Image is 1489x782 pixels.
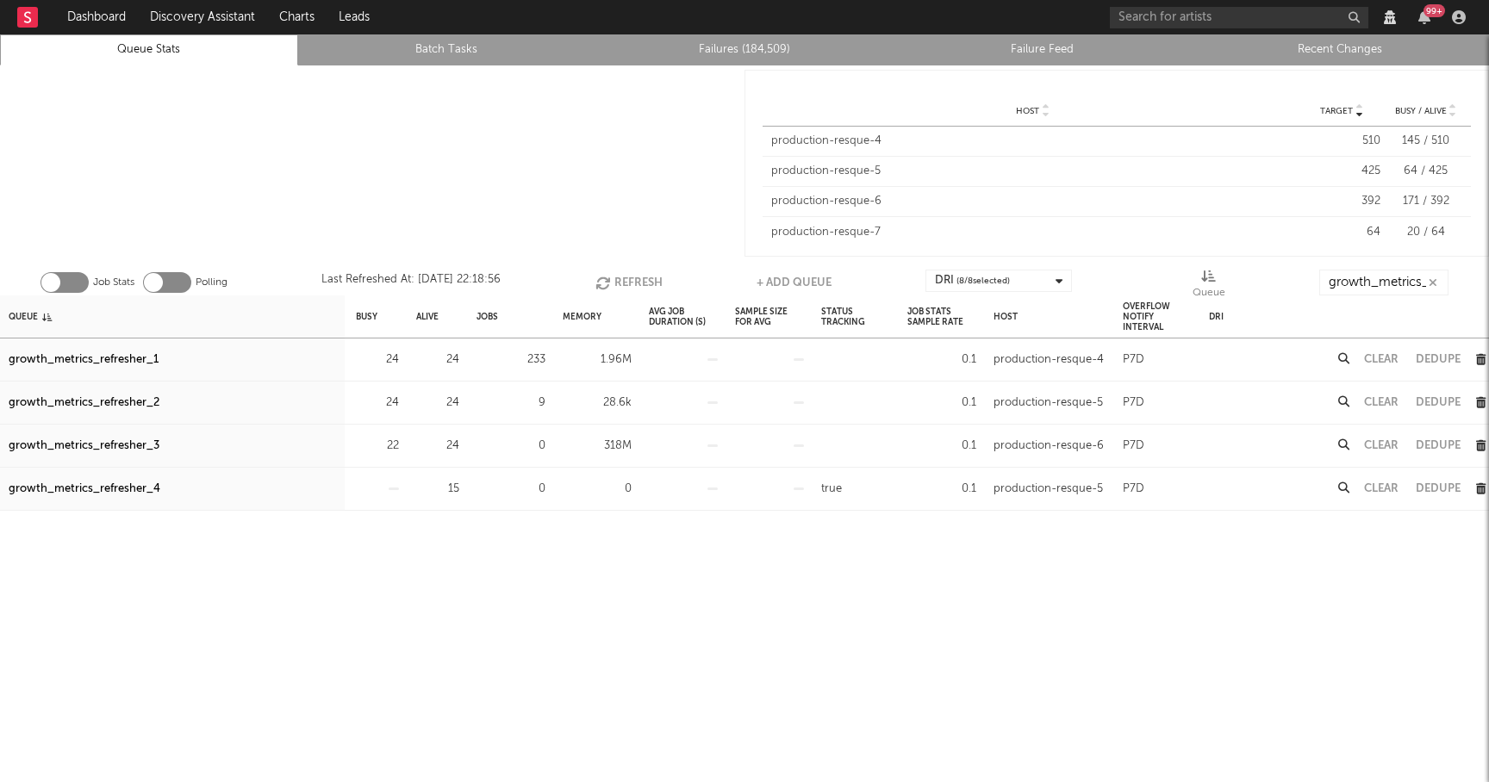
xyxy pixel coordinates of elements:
[1123,350,1144,370] div: P7D
[1364,397,1399,408] button: Clear
[994,393,1103,413] div: production-resque-5
[356,436,399,456] div: 22
[356,350,399,370] div: 24
[1200,40,1480,60] a: Recent Changes
[1303,133,1380,150] div: 510
[821,298,890,335] div: Status Tracking
[1319,270,1449,295] input: Search...
[1364,483,1399,494] button: Clear
[9,40,289,60] a: Queue Stats
[935,270,1010,291] div: DRI
[1303,193,1380,210] div: 392
[563,350,632,370] div: 1.96M
[1389,224,1462,241] div: 20 / 64
[994,436,1104,456] div: production-resque-6
[771,193,1294,210] div: production-resque-6
[1123,436,1144,456] div: P7D
[771,163,1294,180] div: production-resque-5
[771,133,1294,150] div: production-resque-4
[1123,479,1144,500] div: P7D
[1193,270,1225,302] div: Queue
[563,436,632,456] div: 318M
[9,479,160,500] a: growth_metrics_refresher_4
[907,479,976,500] div: 0.1
[821,479,842,500] div: true
[605,40,884,60] a: Failures (184,509)
[956,270,1010,291] span: ( 8 / 8 selected)
[994,298,1018,335] div: Host
[903,40,1182,60] a: Failure Feed
[1416,483,1461,494] button: Dedupe
[308,40,587,60] a: Batch Tasks
[994,479,1103,500] div: production-resque-5
[1416,440,1461,451] button: Dedupe
[907,298,976,335] div: Job Stats Sample Rate
[994,350,1104,370] div: production-resque-4
[1110,7,1368,28] input: Search for artists
[1303,224,1380,241] div: 64
[416,350,459,370] div: 24
[907,436,976,456] div: 0.1
[416,298,439,335] div: Alive
[1389,193,1462,210] div: 171 / 392
[771,224,1294,241] div: production-resque-7
[1395,106,1447,116] span: Busy / Alive
[477,350,545,370] div: 233
[9,436,159,456] a: growth_metrics_refresher_3
[416,393,459,413] div: 24
[93,272,134,293] label: Job Stats
[1416,354,1461,365] button: Dedupe
[735,298,804,335] div: Sample Size For Avg
[1364,440,1399,451] button: Clear
[416,436,459,456] div: 24
[1389,133,1462,150] div: 145 / 510
[416,479,459,500] div: 15
[1303,163,1380,180] div: 425
[477,479,545,500] div: 0
[9,350,159,370] a: growth_metrics_refresher_1
[1123,298,1192,335] div: Overflow Notify Interval
[907,350,976,370] div: 0.1
[757,270,832,295] button: + Add Queue
[477,436,545,456] div: 0
[9,298,52,335] div: Queue
[563,479,632,500] div: 0
[1193,282,1225,303] div: Queue
[321,270,501,295] div: Last Refreshed At: [DATE] 22:18:56
[1389,163,1462,180] div: 64 / 425
[1123,393,1144,413] div: P7D
[196,272,227,293] label: Polling
[9,393,159,413] a: growth_metrics_refresher_2
[1209,298,1224,335] div: DRI
[1416,397,1461,408] button: Dedupe
[907,393,976,413] div: 0.1
[1364,354,1399,365] button: Clear
[477,298,498,335] div: Jobs
[1016,106,1039,116] span: Host
[1418,10,1430,24] button: 99+
[563,393,632,413] div: 28.6k
[595,270,663,295] button: Refresh
[1424,4,1445,17] div: 99 +
[356,298,377,335] div: Busy
[477,393,545,413] div: 9
[356,393,399,413] div: 24
[1320,106,1353,116] span: Target
[649,298,718,335] div: Avg Job Duration (s)
[563,298,601,335] div: Memory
